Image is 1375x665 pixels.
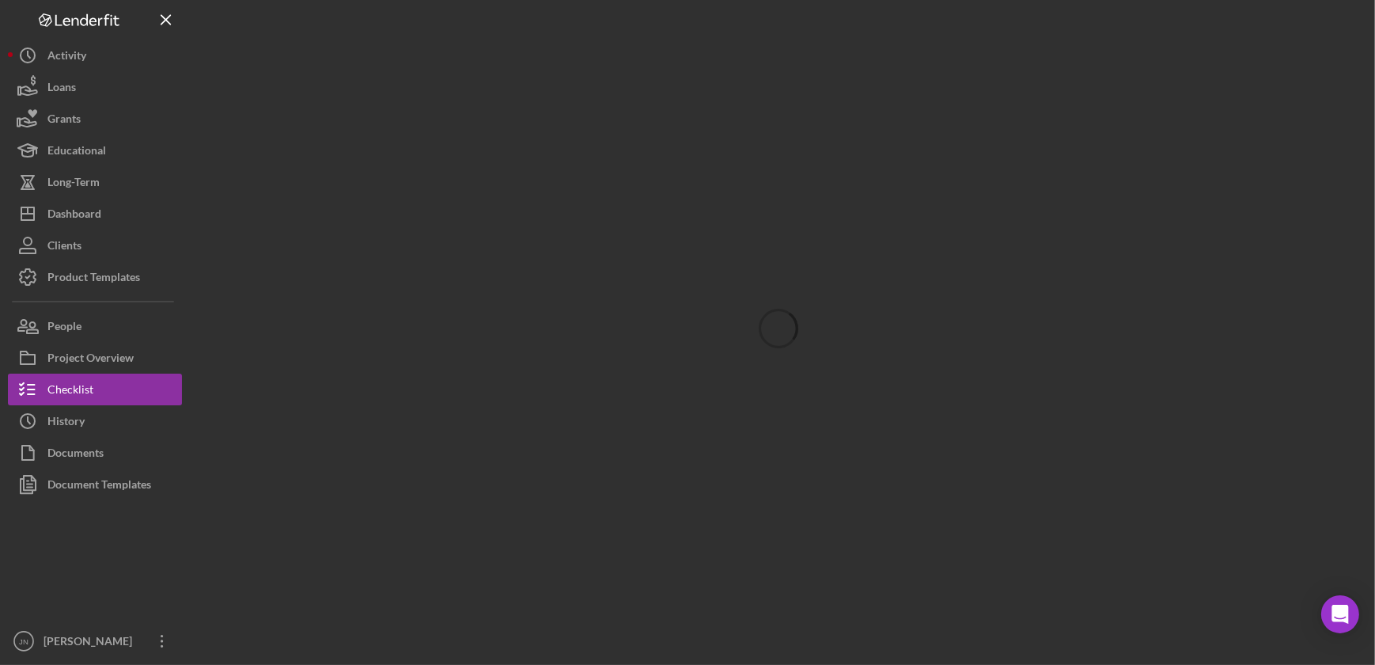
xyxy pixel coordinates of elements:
button: Project Overview [8,342,182,374]
div: Dashboard [47,198,101,234]
button: Document Templates [8,469,182,500]
button: Checklist [8,374,182,405]
div: Checklist [47,374,93,409]
div: Long-Term [47,166,100,202]
div: Documents [47,437,104,473]
div: Loans [47,71,76,107]
button: Grants [8,103,182,135]
div: History [47,405,85,441]
button: Dashboard [8,198,182,230]
button: People [8,310,182,342]
text: JN [19,637,28,646]
button: Documents [8,437,182,469]
button: Product Templates [8,261,182,293]
div: Educational [47,135,106,170]
div: Open Intercom Messenger [1321,595,1359,633]
div: Clients [47,230,81,265]
div: People [47,310,81,346]
button: JN[PERSON_NAME] [8,625,182,657]
div: Activity [47,40,86,75]
div: Grants [47,103,81,139]
div: Product Templates [47,261,140,297]
button: Activity [8,40,182,71]
div: [PERSON_NAME] [40,625,142,661]
button: Educational [8,135,182,166]
div: Document Templates [47,469,151,504]
button: History [8,405,182,437]
button: Loans [8,71,182,103]
div: Project Overview [47,342,134,378]
button: Clients [8,230,182,261]
button: Long-Term [8,166,182,198]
